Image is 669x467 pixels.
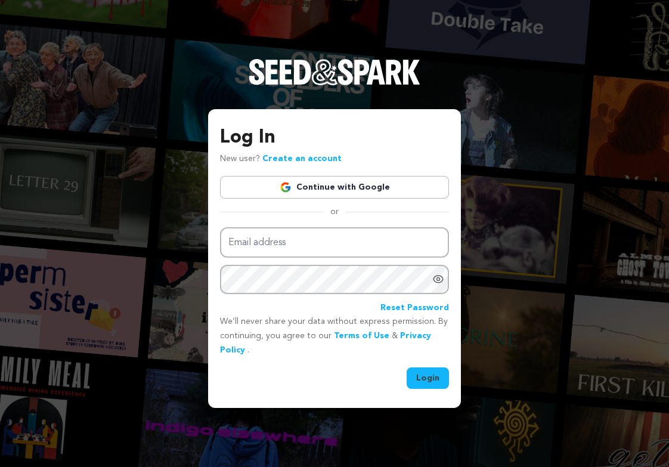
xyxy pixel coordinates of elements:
a: Reset Password [380,301,449,316]
img: Google logo [280,181,292,193]
h3: Log In [220,123,449,152]
a: Show password as plain text. Warning: this will display your password on the screen. [432,273,444,285]
a: Seed&Spark Homepage [249,59,420,109]
input: Email address [220,227,449,258]
a: Continue with Google [220,176,449,199]
p: New user? [220,152,342,166]
button: Login [407,367,449,389]
a: Create an account [262,154,342,163]
a: Terms of Use [334,332,389,340]
span: or [323,206,346,218]
p: We’ll never share your data without express permission. By continuing, you agree to our & . [220,315,449,357]
img: Seed&Spark Logo [249,59,420,85]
